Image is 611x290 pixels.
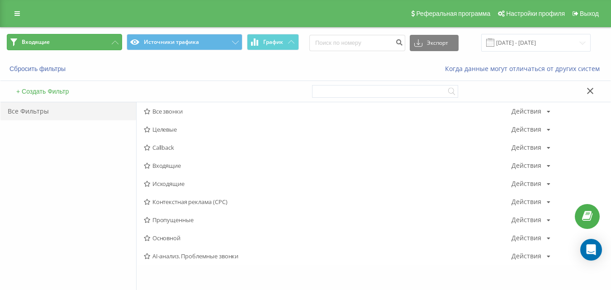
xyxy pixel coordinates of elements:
[580,10,599,17] span: Выход
[144,108,512,114] span: Все звонки
[144,217,512,223] span: Пропущенные
[512,253,541,259] div: Действия
[247,34,299,50] button: График
[144,126,512,133] span: Целевые
[7,65,70,73] button: Сбросить фильтры
[512,162,541,169] div: Действия
[144,181,512,187] span: Исходящие
[14,87,71,95] button: + Создать Фильтр
[309,35,405,51] input: Поиск по номеру
[144,235,512,241] span: Основной
[512,126,541,133] div: Действия
[416,10,490,17] span: Реферальная программа
[144,253,512,259] span: AI-анализ. Проблемные звонки
[7,34,122,50] button: Входящие
[584,87,597,96] button: Закрыть
[512,217,541,223] div: Действия
[512,181,541,187] div: Действия
[512,199,541,205] div: Действия
[263,39,283,45] span: График
[512,144,541,151] div: Действия
[506,10,565,17] span: Настройки профиля
[410,35,459,51] button: Экспорт
[22,38,50,46] span: Входящие
[0,102,136,120] div: Все Фильтры
[445,64,604,73] a: Когда данные могут отличаться от других систем
[144,144,512,151] span: Callback
[580,239,602,261] div: Open Intercom Messenger
[512,235,541,241] div: Действия
[127,34,242,50] button: Источники трафика
[144,162,512,169] span: Входящие
[144,199,512,205] span: Контекстная реклама (CPC)
[512,108,541,114] div: Действия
